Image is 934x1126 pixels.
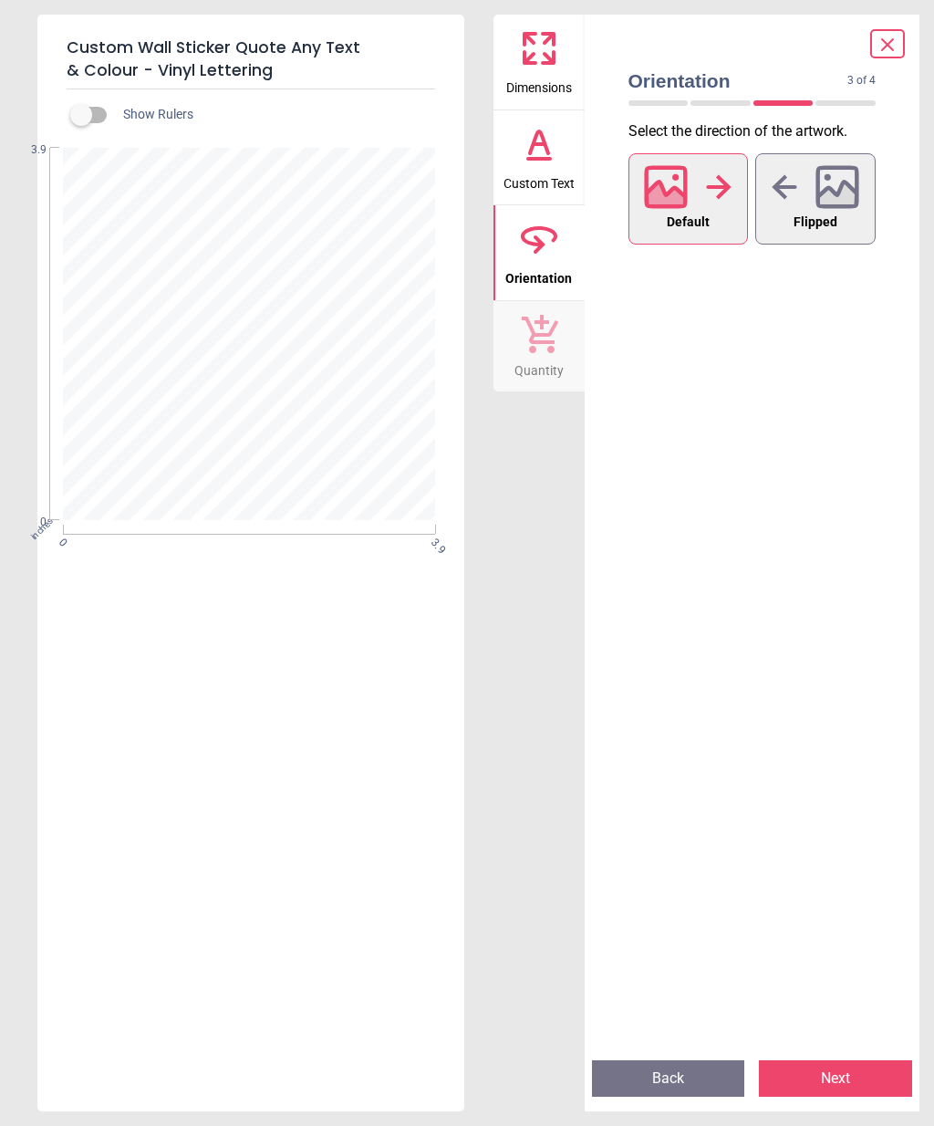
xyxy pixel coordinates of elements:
span: Dimensions [506,70,572,98]
span: 3 of 4 [847,73,876,89]
h5: Custom Wall Sticker Quote Any Text & Colour - Vinyl Lettering [67,29,435,89]
span: 0 [12,515,47,530]
span: Quantity [514,353,564,381]
button: Flipped [755,153,876,245]
p: Select the direction of the artwork . [628,121,891,141]
span: Orientation [505,261,572,288]
button: Default [628,153,749,245]
button: Orientation [493,205,585,300]
span: 3.9 [12,142,47,158]
span: Orientation [628,68,848,94]
span: Flipped [794,211,837,235]
span: Custom Text [503,166,575,193]
button: Custom Text [493,110,585,205]
span: Default [667,211,710,235]
button: Quantity [493,301,585,392]
div: Show Rulers [81,104,464,126]
button: Back [592,1060,745,1097]
button: Dimensions [493,15,585,109]
button: Next [759,1060,912,1097]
